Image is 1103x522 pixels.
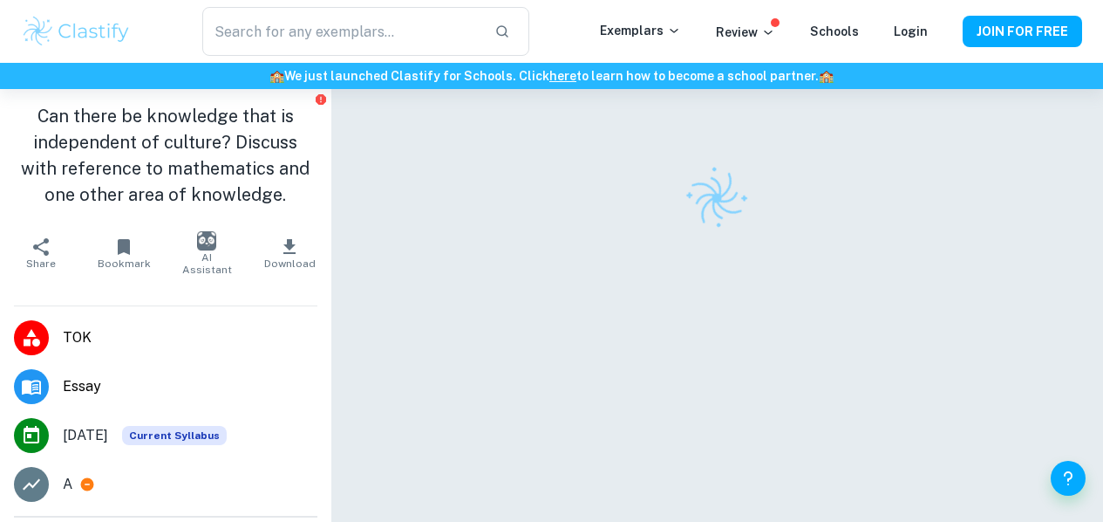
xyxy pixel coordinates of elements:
span: AI Assistant [176,251,238,276]
span: Current Syllabus [122,426,227,445]
button: Bookmark [83,229,166,278]
span: 🏫 [269,69,284,83]
a: Login [894,24,928,38]
div: This exemplar is based on the current syllabus. Feel free to refer to it for inspiration/ideas wh... [122,426,227,445]
img: Clastify logo [674,155,760,242]
span: [DATE] [63,425,108,446]
span: 🏫 [819,69,834,83]
h6: We just launched Clastify for Schools. Click to learn how to become a school partner. [3,66,1100,86]
h1: Can there be knowledge that is independent of culture? Discuss with reference to mathematics and ... [14,103,317,208]
a: here [549,69,576,83]
button: Download [249,229,331,278]
span: Download [264,258,316,270]
img: AI Assistant [197,231,216,251]
button: AI Assistant [166,229,249,278]
p: Review [716,23,775,42]
button: Report issue [315,93,328,106]
p: Exemplars [600,21,681,40]
button: JOIN FOR FREE [963,16,1082,47]
span: TOK [63,327,317,348]
span: Bookmark [98,258,151,270]
p: A [63,474,72,495]
span: Essay [63,376,317,397]
a: Schools [810,24,859,38]
button: Help and Feedback [1051,461,1086,496]
img: Clastify logo [21,14,132,49]
span: Share [26,258,56,270]
input: Search for any exemplars... [202,7,481,56]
